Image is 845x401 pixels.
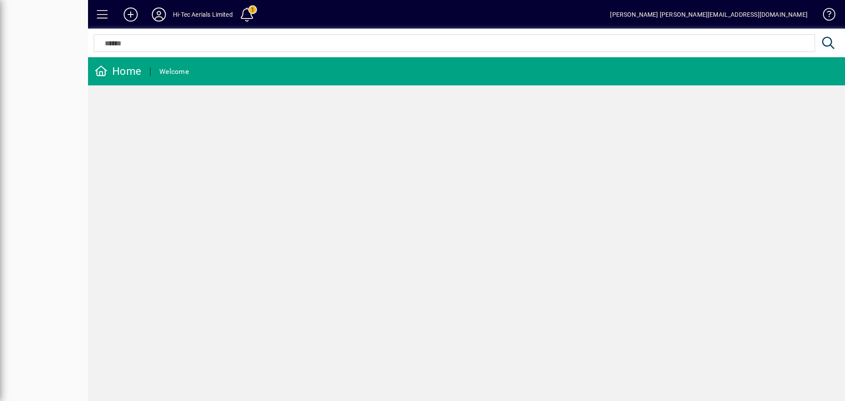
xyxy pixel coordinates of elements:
a: Knowledge Base [816,2,834,30]
div: [PERSON_NAME] [PERSON_NAME][EMAIL_ADDRESS][DOMAIN_NAME] [610,7,808,22]
div: Hi-Tec Aerials Limited [173,7,233,22]
div: Welcome [159,65,189,79]
button: Add [117,7,145,22]
div: Home [95,64,141,78]
button: Profile [145,7,173,22]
